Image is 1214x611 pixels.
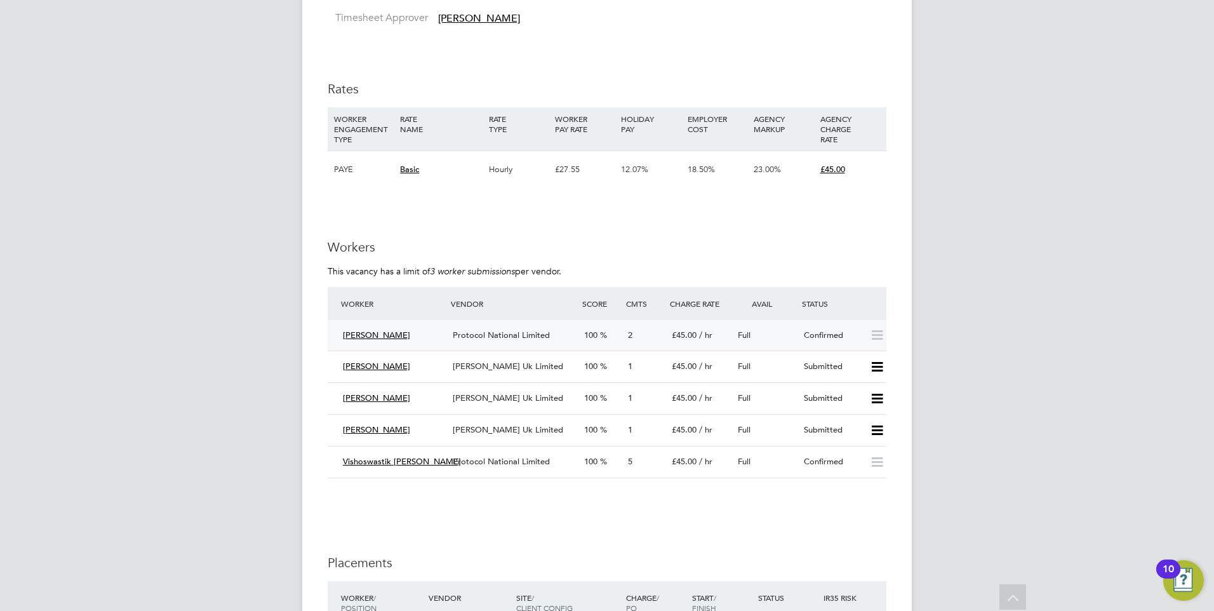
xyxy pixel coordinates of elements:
[328,239,886,255] h3: Workers
[584,456,597,467] span: 100
[1163,560,1204,601] button: Open Resource Center, 10 new notifications
[667,292,733,315] div: Charge Rate
[584,330,597,340] span: 100
[799,325,865,346] div: Confirmed
[699,330,712,340] span: / hr
[453,361,563,372] span: [PERSON_NAME] Uk Limited
[699,424,712,435] span: / hr
[820,164,845,175] span: £45.00
[628,330,632,340] span: 2
[628,424,632,435] span: 1
[397,107,485,140] div: RATE NAME
[755,586,821,609] div: Status
[754,164,781,175] span: 23.00%
[453,330,550,340] span: Protocol National Limited
[430,265,515,277] em: 3 worker submissions
[738,424,750,435] span: Full
[453,424,563,435] span: [PERSON_NAME] Uk Limited
[400,164,419,175] span: Basic
[328,11,428,25] label: Timesheet Approver
[738,456,750,467] span: Full
[684,107,750,140] div: EMPLOYER COST
[486,107,552,140] div: RATE TYPE
[584,393,597,403] span: 100
[328,81,886,97] h3: Rates
[343,424,410,435] span: [PERSON_NAME]
[672,330,697,340] span: £45.00
[820,586,864,609] div: IR35 Risk
[733,292,799,315] div: Avail
[425,586,513,609] div: Vendor
[331,151,397,188] div: PAYE
[817,107,883,151] div: AGENCY CHARGE RATE
[1163,569,1174,586] div: 10
[699,456,712,467] span: / hr
[618,107,684,140] div: HOLIDAY PAY
[343,456,461,467] span: Vishoswastik [PERSON_NAME]
[438,12,520,25] span: [PERSON_NAME]
[672,361,697,372] span: £45.00
[584,361,597,372] span: 100
[628,393,632,403] span: 1
[328,265,886,277] p: This vacancy has a limit of per vendor.
[453,456,550,467] span: Protocol National Limited
[799,388,865,409] div: Submitted
[579,292,623,315] div: Score
[738,393,750,403] span: Full
[672,393,697,403] span: £45.00
[331,107,397,151] div: WORKER ENGAGEMENT TYPE
[738,361,750,372] span: Full
[552,151,618,188] div: £27.55
[486,151,552,188] div: Hourly
[750,107,817,140] div: AGENCY MARKUP
[552,107,618,140] div: WORKER PAY RATE
[688,164,715,175] span: 18.50%
[672,424,697,435] span: £45.00
[343,330,410,340] span: [PERSON_NAME]
[623,292,667,315] div: Cmts
[738,330,750,340] span: Full
[621,164,648,175] span: 12.07%
[628,361,632,372] span: 1
[343,393,410,403] span: [PERSON_NAME]
[328,554,886,571] h3: Placements
[628,456,632,467] span: 5
[699,393,712,403] span: / hr
[338,292,448,315] div: Worker
[448,292,579,315] div: Vendor
[343,361,410,372] span: [PERSON_NAME]
[672,456,697,467] span: £45.00
[799,452,865,473] div: Confirmed
[453,393,563,403] span: [PERSON_NAME] Uk Limited
[584,424,597,435] span: 100
[799,420,865,441] div: Submitted
[799,292,886,315] div: Status
[699,361,712,372] span: / hr
[799,356,865,377] div: Submitted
